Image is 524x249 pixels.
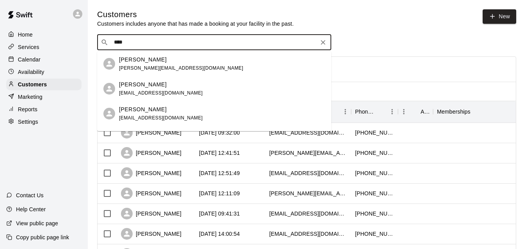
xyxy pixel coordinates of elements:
[18,118,38,126] p: Settings
[199,129,240,137] div: 2025-09-17 09:32:00
[437,101,471,123] div: Memberships
[6,29,82,40] a: Home
[119,65,243,71] span: [PERSON_NAME][EMAIL_ADDRESS][DOMAIN_NAME]
[199,189,240,197] div: 2025-09-13 12:11:09
[269,149,347,157] div: shaun.dale@lethbridge.ca
[199,210,240,217] div: 2025-09-12 09:41:31
[103,108,115,119] div: Marie Van Ee
[18,31,33,39] p: Home
[269,129,347,137] div: newmanc@eecol.com
[199,169,240,177] div: 2025-09-14 12:51:49
[269,169,347,177] div: benny061108@yahoo.com
[265,101,351,123] div: Email
[121,127,181,139] div: [PERSON_NAME]
[6,79,82,90] a: Customers
[16,233,69,241] p: Copy public page link
[97,20,294,28] p: Customers includes anyone that has made a booking at your facility in the past.
[410,106,421,117] button: Sort
[121,167,181,179] div: [PERSON_NAME]
[103,58,115,70] div: Alex Larocque
[119,115,203,121] span: [EMAIL_ADDRESS][DOMAIN_NAME]
[121,147,181,159] div: [PERSON_NAME]
[355,149,394,157] div: +13067414023
[18,56,41,63] p: Calendar
[269,189,347,197] div: andrew.p.lafreniere@gmail.com
[355,129,394,137] div: +14033827208
[355,189,394,197] div: +12504269610
[18,43,39,51] p: Services
[355,210,394,217] div: +14037951556
[398,106,410,117] button: Menu
[18,93,43,101] p: Marketing
[16,219,58,227] p: View public page
[6,41,82,53] a: Services
[355,169,394,177] div: +14036359474
[97,35,331,50] div: Search customers by name or email
[6,103,82,115] a: Reports
[103,83,115,95] div: Alexis Stevenson
[18,105,37,113] p: Reports
[375,106,386,117] button: Sort
[318,37,329,48] button: Clear
[6,91,82,103] a: Marketing
[199,230,240,238] div: 2025-09-10 14:00:54
[119,90,203,96] span: [EMAIL_ADDRESS][DOMAIN_NAME]
[121,188,181,199] div: [PERSON_NAME]
[119,81,167,89] p: [PERSON_NAME]
[355,101,375,123] div: Phone Number
[97,9,294,20] h5: Customers
[16,191,44,199] p: Contact Us
[18,68,44,76] p: Availability
[6,54,82,65] a: Calendar
[351,101,398,123] div: Phone Number
[119,56,167,64] p: [PERSON_NAME]
[16,205,46,213] p: Help Center
[471,106,481,117] button: Sort
[386,106,398,117] button: Menu
[6,66,82,78] a: Availability
[6,116,82,128] a: Settings
[199,149,240,157] div: 2025-09-15 12:41:51
[339,106,351,117] button: Menu
[119,105,167,114] p: [PERSON_NAME]
[119,130,167,139] p: [PERSON_NAME]
[121,228,181,240] div: [PERSON_NAME]
[269,230,347,238] div: grimesdaniel009@gmail.com
[269,210,347,217] div: gavin19neill77@yahoo.ca
[483,9,516,24] a: New
[398,101,433,123] div: Age
[121,208,181,219] div: [PERSON_NAME]
[421,101,429,123] div: Age
[355,230,394,238] div: +14034853442
[18,81,47,88] p: Customers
